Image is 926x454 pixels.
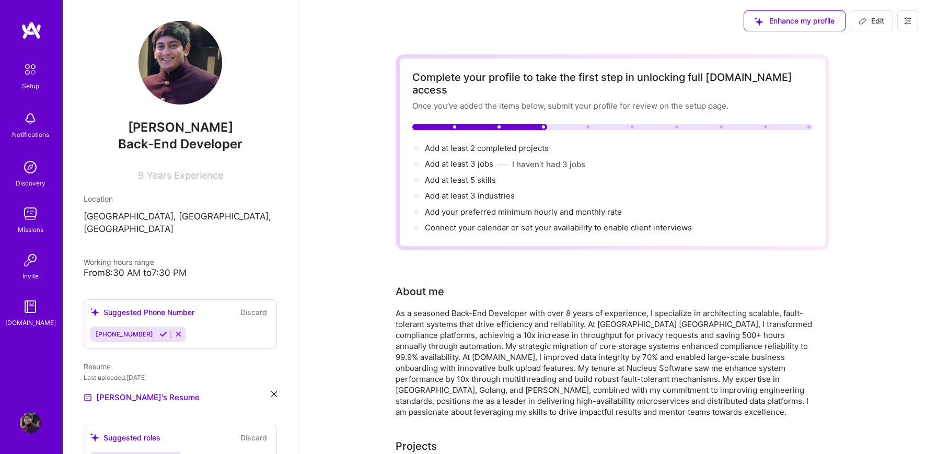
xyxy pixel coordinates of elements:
div: Setup [22,80,39,91]
span: Years Experience [147,170,223,181]
button: Discard [237,306,270,318]
span: [PHONE_NUMBER] [96,330,153,338]
div: Discovery [16,178,45,189]
img: User Avatar [20,412,41,433]
span: Add at least 3 industries [425,191,515,201]
div: Projects [396,438,437,454]
span: Resume [84,362,111,371]
div: [DOMAIN_NAME] [5,317,56,328]
div: Complete your profile to take the first step in unlocking full [DOMAIN_NAME] access [412,71,813,96]
div: Location [84,193,277,204]
i: icon SuggestedTeams [90,433,99,442]
span: Add at least 2 completed projects [425,143,549,153]
img: setup [19,59,41,80]
div: Add projects you've worked on [396,438,437,454]
button: Edit [850,10,893,31]
div: Suggested Phone Number [90,307,194,318]
span: Working hours range [84,258,154,266]
span: Connect your calendar or set your availability to enable client interviews [425,223,692,232]
span: Add your preferred minimum hourly and monthly rate [425,207,622,217]
img: Resume [84,393,92,402]
div: Missions [18,224,43,235]
i: Reject [175,330,182,338]
span: Edit [859,16,884,26]
img: guide book [20,296,41,317]
img: Invite [20,250,41,271]
img: discovery [20,157,41,178]
span: 9 [138,170,144,181]
span: Add at least 3 jobs [425,159,493,169]
a: [PERSON_NAME]'s Resume [84,391,200,404]
span: Add at least 5 skills [425,175,496,185]
div: About me [396,284,444,299]
div: Once you’ve added the items below, submit your profile for review on the setup page. [412,100,813,111]
i: icon Close [271,391,277,397]
span: Back-End Developer [118,136,242,152]
img: teamwork [20,203,41,224]
img: bell [20,108,41,129]
div: Notifications [12,129,49,140]
div: Suggested roles [90,432,160,443]
i: Accept [159,330,167,338]
span: [PERSON_NAME] [84,120,277,135]
button: I haven't had 3 jobs [512,159,585,170]
img: logo [21,21,42,40]
div: Invite [22,271,39,282]
img: User Avatar [138,21,222,104]
a: User Avatar [17,412,43,433]
button: Discard [237,432,270,444]
div: As a seasoned Back-End Developer with over 8 years of experience, I specialize in architecting sc... [396,308,814,417]
p: [GEOGRAPHIC_DATA], [GEOGRAPHIC_DATA], [GEOGRAPHIC_DATA] [84,211,277,236]
i: icon SuggestedTeams [90,308,99,317]
div: Last uploaded: [DATE] [84,372,277,383]
div: From 8:30 AM to 7:30 PM [84,267,277,278]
